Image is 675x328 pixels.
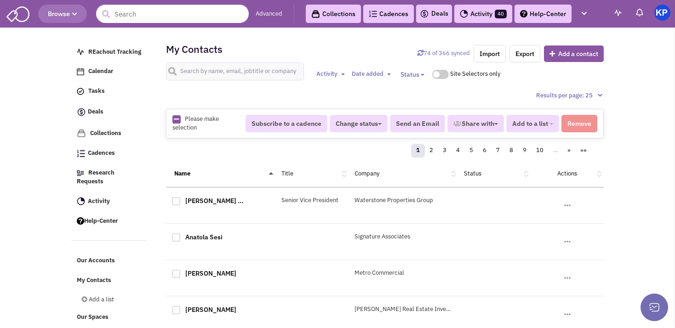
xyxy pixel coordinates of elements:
a: Collections [72,124,147,142]
a: 1 [411,144,425,158]
span: Our Spaces [77,313,109,321]
span: Activity [316,70,337,78]
h2: My Contacts [166,45,223,53]
img: Rectangle.png [172,115,181,124]
span: Status [400,70,419,79]
a: »» [575,144,592,158]
div: Signature Associates [349,232,458,241]
div: Site Selectors only [450,70,504,79]
a: Our Spaces [72,309,147,326]
span: Please make selection [172,115,219,131]
a: [PERSON_NAME] [185,305,236,314]
a: Advanced [256,10,282,18]
a: Help-Center [72,213,147,230]
a: Research Requests [72,164,147,191]
span: Cadences [88,149,115,157]
a: 7 [491,144,505,158]
button: Browse [38,5,87,23]
img: help.png [520,10,527,17]
img: KeyPoint Partners [654,5,670,21]
button: Status [395,66,430,83]
a: Activity [72,193,147,210]
a: Sync contacts with Retailsphere [418,49,470,57]
img: icon-collection-lavender.png [77,129,86,138]
img: Cadences_logo.png [77,150,85,157]
a: Tasks [72,83,147,100]
img: Research.png [77,170,84,176]
span: Our Accounts [77,257,115,265]
button: Add a contact [544,45,604,62]
a: Anatola Sesi [185,233,223,241]
span: Calendar [88,68,113,75]
a: 6 [478,144,492,158]
div: Metro Commercial [349,269,458,277]
a: 5 [464,144,478,158]
a: Cadences [363,5,414,23]
a: REachout Tracking [72,44,147,61]
a: Calendar [72,63,147,80]
span: Date added [352,70,383,78]
span: Collections [90,129,121,137]
a: Cadences [72,145,147,162]
div: Waterstone Properties Group [349,196,458,205]
a: Our Accounts [72,252,147,270]
a: 2 [424,144,438,158]
div: [PERSON_NAME] Real Estate Investment Services [349,305,458,314]
a: Help-Center [515,5,572,23]
span: Research Requests [77,169,114,185]
a: My Contacts [72,272,147,289]
button: Subscribe to a cadence [246,115,327,132]
a: Activity40 [454,5,512,23]
a: Status [464,170,481,177]
img: SmartAdmin [6,5,29,22]
div: Senior Vice President [275,196,349,205]
a: Company [355,170,379,177]
span: Tasks [88,87,105,95]
a: [PERSON_NAME] ... [185,197,243,205]
a: 4 [451,144,465,158]
button: Remove [561,115,597,132]
a: Collections [306,5,361,23]
a: … [548,144,563,158]
img: icon-tasks.png [77,88,84,95]
a: Export.xlsx [509,45,540,62]
img: help.png [77,217,84,225]
button: Activity [314,69,348,79]
a: Add a list [72,293,145,306]
input: Search [96,5,249,23]
img: icon-deals.svg [77,107,86,118]
img: icon-collection-lavender-black.svg [311,10,320,18]
a: Title [281,170,293,177]
a: 9 [518,144,532,158]
span: REachout Tracking [88,48,141,56]
a: [PERSON_NAME] [185,269,236,277]
img: Activity.png [460,10,468,18]
a: Deals [72,102,147,122]
a: 8 [504,144,518,158]
a: 3 [438,144,452,158]
a: Name [174,170,190,177]
img: icon-deals.svg [420,8,429,19]
a: 10 [531,144,549,158]
a: Import [474,45,506,62]
span: Activity [88,197,110,205]
span: My Contacts [77,276,111,284]
button: Date added [349,69,394,79]
span: Browse [48,10,77,18]
a: Actions [557,170,577,177]
a: Deals [420,8,448,19]
img: Activity.png [77,197,85,205]
img: Cadences_logo.png [369,11,377,17]
input: Search by name, email, jobtitle or company [166,62,304,80]
span: 40 [495,10,507,18]
a: » [562,144,576,158]
img: Calendar.png [77,68,84,75]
